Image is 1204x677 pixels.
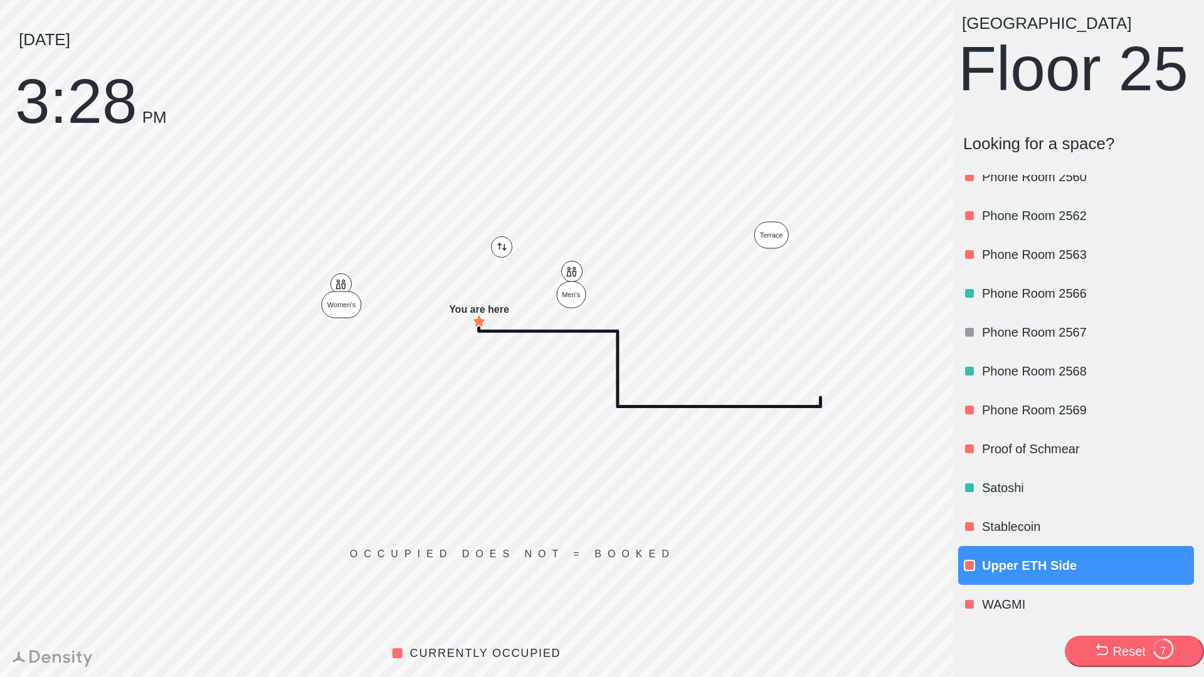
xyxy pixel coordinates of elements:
[982,323,1191,341] p: Phone Room 2567
[982,557,1191,574] p: Upper ETH Side
[982,246,1191,263] p: Phone Room 2563
[1113,643,1146,660] div: Reset
[982,596,1191,613] p: WAGMI
[982,479,1191,496] p: Satoshi
[982,401,1191,419] p: Phone Room 2569
[1152,646,1175,657] div: 7
[1065,636,1204,667] button: Reset7
[982,440,1191,458] p: Proof of Schmear
[982,207,1191,224] p: Phone Room 2562
[963,134,1194,154] p: Looking for a space?
[982,285,1191,302] p: Phone Room 2566
[982,168,1191,186] p: Phone Room 2560
[982,518,1191,535] p: Stablecoin
[982,362,1191,380] p: Phone Room 2568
